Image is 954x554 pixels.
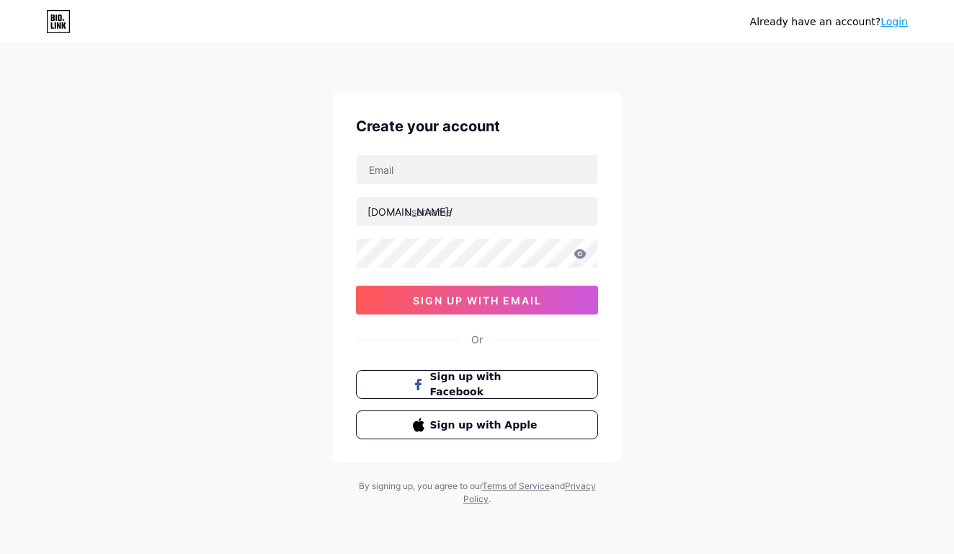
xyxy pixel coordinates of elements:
[356,115,598,137] div: Create your account
[357,155,597,184] input: Email
[356,410,598,439] button: Sign up with Apple
[482,480,550,491] a: Terms of Service
[356,286,598,315] button: sign up with email
[413,294,542,307] span: sign up with email
[367,204,453,219] div: [DOMAIN_NAME]/
[750,14,908,30] div: Already have an account?
[356,370,598,399] button: Sign up with Facebook
[430,369,542,400] span: Sign up with Facebook
[357,197,597,226] input: username
[430,418,542,433] span: Sign up with Apple
[355,480,599,506] div: By signing up, you agree to our and .
[881,16,908,27] a: Login
[471,332,483,347] div: Or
